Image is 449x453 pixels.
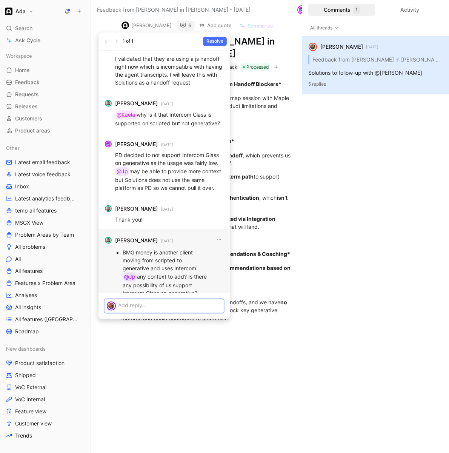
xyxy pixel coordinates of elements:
small: [DATE] [161,141,173,148]
img: avatar [108,302,115,310]
span: Resolve [206,37,223,45]
strong: [PERSON_NAME] [115,140,158,149]
img: avatar [106,141,111,146]
strong: [PERSON_NAME] [115,236,158,245]
div: @Kaela [117,110,135,119]
p: PD decided to not support Intercom Glass on generative as the usage was fairly low. may be able t... [115,151,224,192]
div: @Jp [124,272,135,281]
img: avatar [106,206,111,211]
p: why is it that Intercom Glass is supported on scripted but not generative? [115,110,224,127]
div: 1 of 1 [123,37,134,45]
small: [DATE] [161,45,173,52]
p: I validated that they are using a js handoff right now which is incompatible with having the agen... [115,55,224,86]
small: [DATE] [161,237,173,244]
p: Thank you! [115,216,224,223]
button: Resolve [203,37,227,46]
strong: [PERSON_NAME] [115,204,158,213]
small: [DATE] [161,206,173,213]
img: avatar [106,100,111,106]
div: @Jp [117,167,128,176]
small: [DATE] [161,100,173,107]
img: avatar [106,237,111,243]
strong: [PERSON_NAME] [115,99,158,108]
p: BMG money is another client moving from scripted to generative and uses Intercom. any context to ... [123,247,209,298]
